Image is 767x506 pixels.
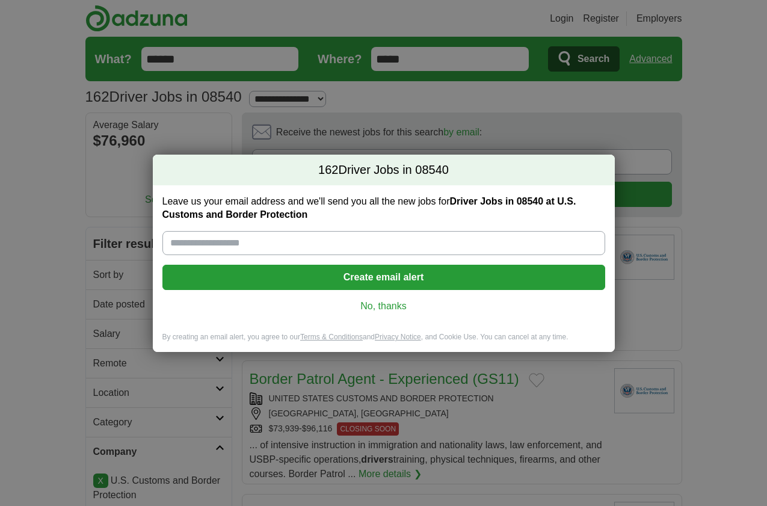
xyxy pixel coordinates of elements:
label: Leave us your email address and we'll send you all the new jobs for [162,195,605,221]
a: No, thanks [172,300,596,313]
a: Terms & Conditions [300,333,363,341]
div: By creating an email alert, you agree to our and , and Cookie Use. You can cancel at any time. [153,332,615,352]
button: Create email alert [162,265,605,290]
h2: Driver Jobs in 08540 [153,155,615,186]
span: 162 [318,162,338,179]
a: Privacy Notice [375,333,421,341]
